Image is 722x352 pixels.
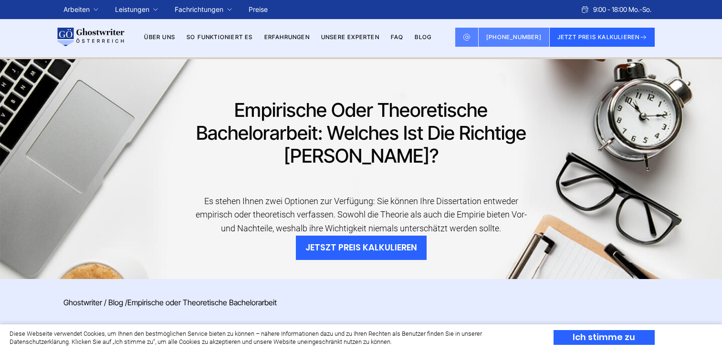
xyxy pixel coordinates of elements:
[391,33,404,41] a: FAQ
[550,28,655,47] button: JETZT PREIS KALKULIEREN
[10,330,537,346] div: Diese Webseite verwendet Cookies, um Ihnen den bestmöglichen Service bieten zu können – nähere In...
[593,4,651,15] span: 9:00 - 18:00 Mo.-So.
[144,33,175,41] a: Über uns
[190,195,532,236] div: Es stehen Ihnen zwei Optionen zur Verfügung: Sie können Ihre Dissertation entweder empirisch oder...
[415,33,431,41] a: BLOG
[56,28,125,47] img: logo wirschreiben
[264,33,310,41] a: Erfahrungen
[463,33,471,41] img: Email
[108,298,123,307] a: Blog
[63,298,659,307] div: / /
[187,33,253,41] a: So funktioniert es
[175,4,223,15] a: Fachrichtungen
[190,99,532,167] h1: Empirische oder Theoretische Bachelorarbeit: Welches ist die richtige [PERSON_NAME]?
[127,298,277,307] span: Empirische oder Theoretische Bachelorarbeit
[554,330,655,345] div: Ich stimme zu
[321,33,379,41] a: Unsere Experten
[63,4,90,15] a: Arbeiten
[581,6,589,13] img: Schedule
[115,4,149,15] a: Leistungen
[486,33,542,41] span: [PHONE_NUMBER]
[249,5,268,13] a: Preise
[63,298,102,307] a: Ghostwriter
[479,28,550,47] a: [PHONE_NUMBER]
[296,236,427,260] button: JETSZT PREIS KALKULIEREN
